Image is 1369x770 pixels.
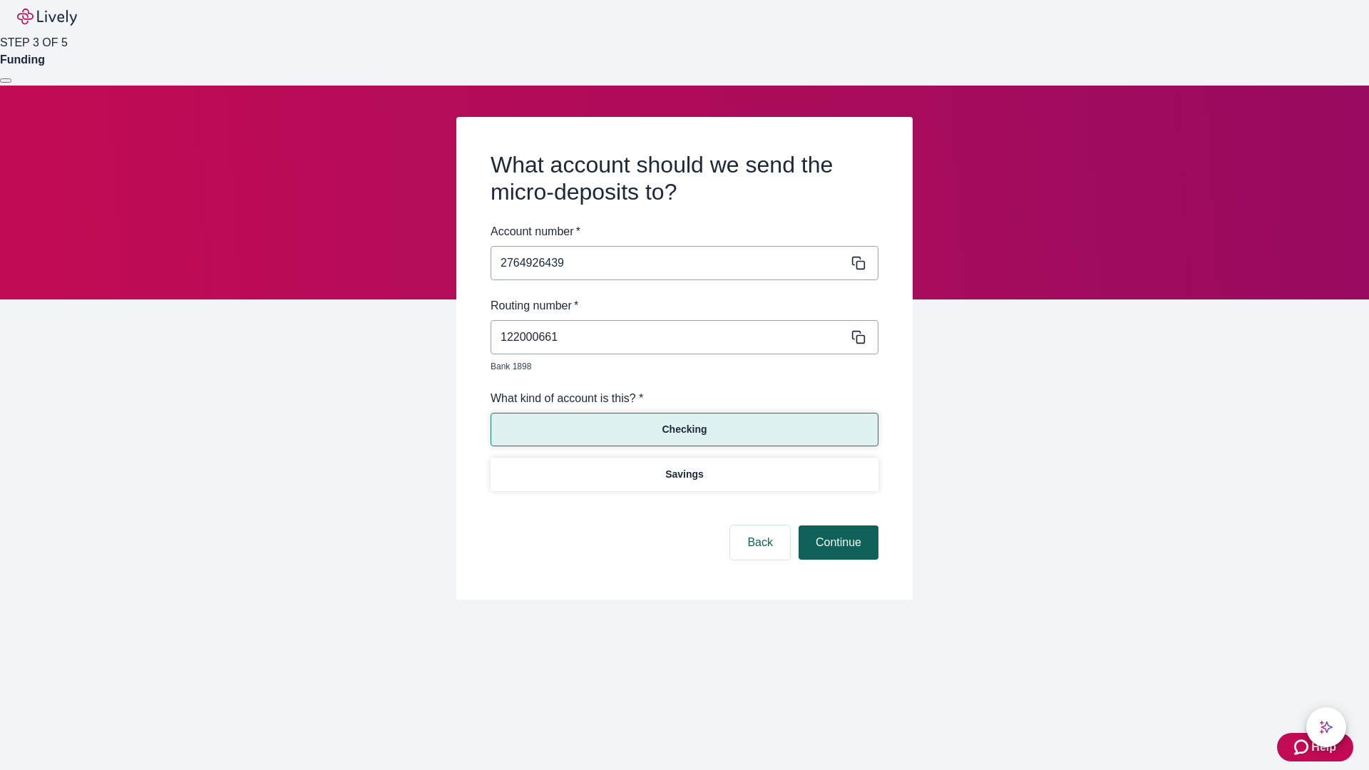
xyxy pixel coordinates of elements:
[491,360,868,373] p: Bank 1898
[799,525,878,560] button: Continue
[1306,707,1346,747] button: chat
[730,525,790,560] button: Back
[491,151,878,206] h2: What account should we send the micro-deposits to?
[1294,739,1311,756] svg: Zendesk support icon
[1311,739,1336,756] span: Help
[848,253,868,273] button: Copy message content to clipboard
[662,422,707,437] p: Checking
[491,458,878,491] button: Savings
[491,413,878,446] button: Checking
[491,390,643,407] label: What kind of account is this? *
[851,330,866,344] svg: Copy to clipboard
[665,467,704,482] p: Savings
[491,223,580,240] label: Account number
[848,327,868,347] button: Copy message content to clipboard
[851,256,866,270] svg: Copy to clipboard
[491,297,578,314] label: Routing number
[1277,733,1353,761] button: Zendesk support iconHelp
[1319,720,1333,734] svg: Lively AI Assistant
[17,9,77,26] img: Lively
